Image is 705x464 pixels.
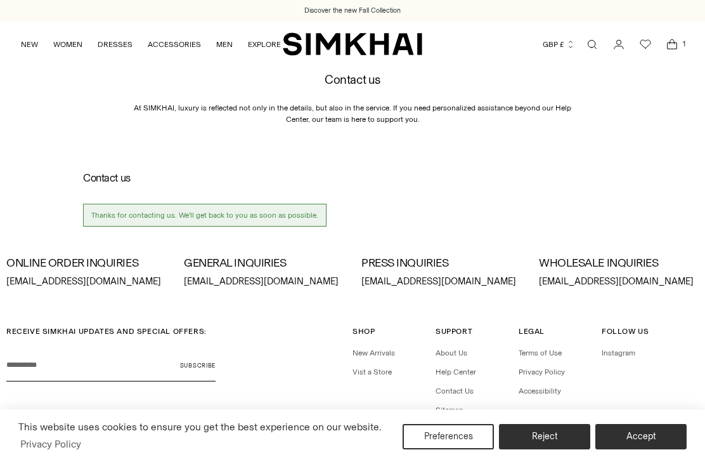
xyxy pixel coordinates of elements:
[519,368,565,376] a: Privacy Policy
[248,30,281,58] a: EXPLORE
[6,275,166,289] p: [EMAIL_ADDRESS][DOMAIN_NAME]
[539,275,699,289] p: [EMAIL_ADDRESS][DOMAIN_NAME]
[436,327,472,336] span: Support
[83,204,327,227] span: Thanks for contacting us. We'll get back to you as soon as possible.
[21,30,38,58] a: NEW
[283,32,422,56] a: SIMKHAI
[519,327,545,336] span: Legal
[180,350,216,381] button: Subscribe
[353,327,375,336] span: Shop
[18,421,382,433] span: This website uses cookies to ensure you get the best experience on our website.
[304,6,401,16] a: Discover the new Fall Collection
[436,387,474,395] a: Contact Us
[361,275,521,289] p: [EMAIL_ADDRESS][DOMAIN_NAME]
[499,424,590,449] button: Reject
[539,257,699,270] h3: WHOLESALE INQUIRIES
[83,172,622,183] h2: Contact us
[602,348,635,357] a: Instagram
[436,368,476,376] a: Help Center
[6,327,207,336] span: RECEIVE SIMKHAI UPDATES AND SPECIAL OFFERS:
[148,30,201,58] a: ACCESSORIES
[519,348,562,357] a: Terms of Use
[633,32,658,57] a: Wishlist
[519,387,561,395] a: Accessibility
[131,73,574,86] h2: Contact us
[353,348,395,357] a: New Arrivals
[216,30,233,58] a: MEN
[659,32,685,57] a: Open cart modal
[579,32,605,57] a: Open search modal
[602,327,649,336] span: Follow Us
[678,38,690,50] span: 1
[6,257,166,270] h3: ONLINE ORDER INQUIRIES
[361,257,521,270] h3: PRESS INQUIRIES
[595,424,687,449] button: Accept
[606,32,631,57] a: Go to the account page
[98,30,133,58] a: DRESSES
[184,257,344,270] h3: GENERAL INQUIRIES
[184,275,344,289] p: [EMAIL_ADDRESS][DOMAIN_NAME]
[53,30,82,58] a: WOMEN
[403,424,494,449] button: Preferences
[131,102,574,159] p: At SIMKHAI, luxury is reflected not only in the details, but also in the service. If you need per...
[543,30,575,58] button: GBP £
[353,368,392,376] a: Vist a Store
[436,406,463,414] a: Sitemap
[18,435,83,454] a: Privacy Policy (opens in a new tab)
[436,348,467,357] a: About Us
